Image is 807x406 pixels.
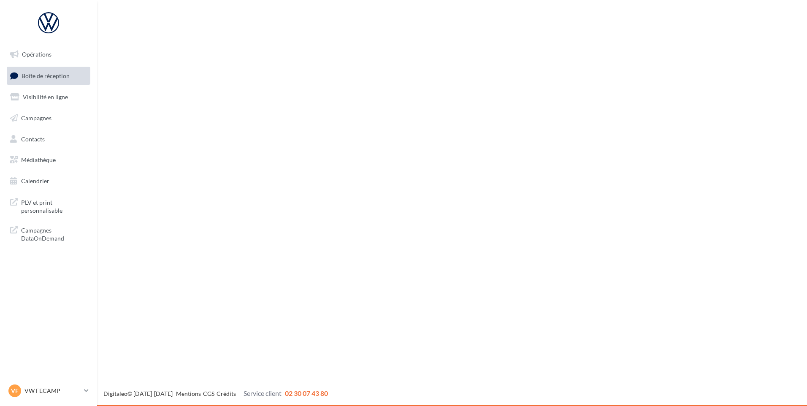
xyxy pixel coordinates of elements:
span: Visibilité en ligne [23,93,68,100]
span: Service client [244,389,282,397]
a: Contacts [5,130,92,148]
span: Opérations [22,51,51,58]
a: VF VW FECAMP [7,383,90,399]
a: Campagnes [5,109,92,127]
span: PLV et print personnalisable [21,197,87,215]
a: Calendrier [5,172,92,190]
span: Médiathèque [21,156,56,163]
span: Contacts [21,135,45,142]
a: Visibilité en ligne [5,88,92,106]
span: © [DATE]-[DATE] - - - [103,390,328,397]
a: Opérations [5,46,92,63]
span: VF [11,387,19,395]
span: Boîte de réception [22,72,70,79]
p: VW FECAMP [24,387,81,395]
a: Médiathèque [5,151,92,169]
a: Digitaleo [103,390,127,397]
span: Campagnes DataOnDemand [21,225,87,243]
a: PLV et print personnalisable [5,193,92,218]
span: Campagnes [21,114,51,122]
a: Boîte de réception [5,67,92,85]
a: CGS [203,390,214,397]
a: Mentions [176,390,201,397]
a: Campagnes DataOnDemand [5,221,92,246]
a: Crédits [217,390,236,397]
span: Calendrier [21,177,49,184]
span: 02 30 07 43 80 [285,389,328,397]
